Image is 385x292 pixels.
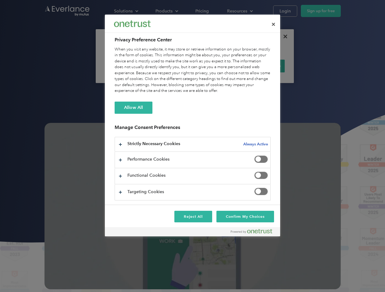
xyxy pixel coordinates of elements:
img: Everlance [114,20,151,27]
h3: Manage Consent Preferences [115,124,271,134]
button: Confirm My Choices [216,211,274,222]
input: Submit [45,36,76,49]
div: Privacy Preference Center [105,15,280,236]
div: Preference center [105,15,280,236]
a: Powered by OneTrust Opens in a new Tab [231,229,277,236]
div: Everlance [114,18,151,30]
button: Allow All [115,102,152,114]
h2: Privacy Preference Center [115,36,271,43]
button: Close [267,18,280,31]
img: Powered by OneTrust Opens in a new Tab [231,229,272,234]
div: When you visit any website, it may store or retrieve information on your browser, mostly in the f... [115,47,271,94]
button: Reject All [174,211,212,222]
